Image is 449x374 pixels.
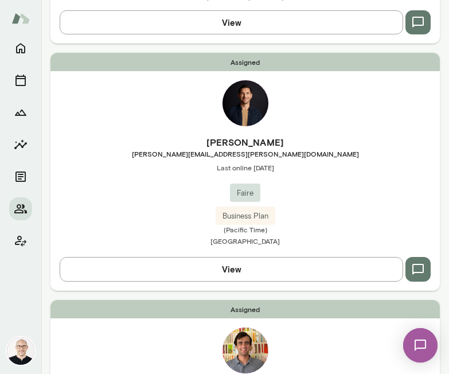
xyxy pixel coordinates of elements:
[210,237,280,245] span: [GEOGRAPHIC_DATA]
[9,69,32,92] button: Sessions
[50,149,440,158] span: [PERSON_NAME][EMAIL_ADDRESS][PERSON_NAME][DOMAIN_NAME]
[50,225,440,234] span: (Pacific Time)
[9,133,32,156] button: Insights
[60,257,403,281] button: View
[50,135,440,149] h6: [PERSON_NAME]
[230,188,260,199] span: Faire
[222,328,268,373] img: Luc Hyman
[9,229,32,252] button: Client app
[9,197,32,220] button: Members
[60,10,403,34] button: View
[11,7,30,29] img: Mento
[222,80,268,126] img: Aaron MacDonald
[216,211,275,222] span: Business Plan
[7,337,34,365] img: Michael Wilson
[50,53,440,71] span: Assigned
[9,165,32,188] button: Documents
[9,101,32,124] button: Growth Plan
[50,163,440,172] span: Last online [DATE]
[9,37,32,60] button: Home
[50,300,440,318] span: Assigned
